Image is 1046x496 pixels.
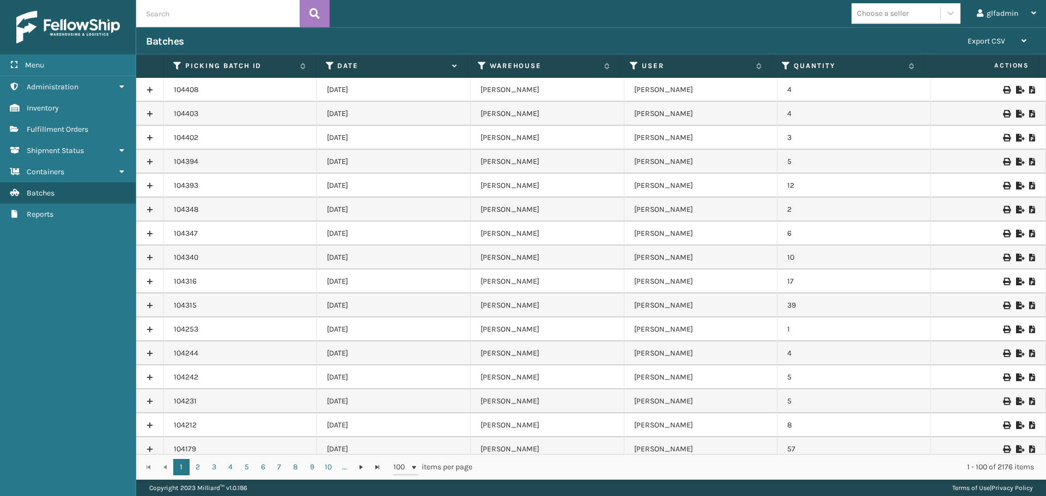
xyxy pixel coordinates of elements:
td: 104393 [164,174,318,198]
td: [PERSON_NAME] [471,293,624,317]
span: Reports [27,210,53,219]
td: [PERSON_NAME] [471,270,624,293]
label: Quantity [794,61,903,71]
td: [DATE] [317,389,471,413]
p: Copyright 2023 Milliard™ v 1.0.186 [149,480,247,496]
i: Export to .xls [1016,326,1023,333]
i: Export to .xls [1016,350,1023,357]
label: Warehouse [490,61,599,71]
td: [DATE] [317,78,471,102]
i: Print Picklist [1029,397,1036,405]
td: 39 [777,293,931,317]
td: [PERSON_NAME] [471,437,624,461]
a: Terms of Use [952,484,990,492]
td: [PERSON_NAME] [624,246,778,270]
i: Print Picklist [1029,373,1036,381]
i: Print Picklist Labels [1003,230,1009,237]
td: [PERSON_NAME] [471,150,624,174]
td: 104212 [164,413,318,437]
td: [PERSON_NAME] [624,102,778,126]
td: 12 [777,174,931,198]
i: Export to .xls [1016,302,1023,309]
span: Batches [27,188,54,198]
i: Print Picklist Labels [1003,206,1009,213]
td: [DATE] [317,198,471,222]
span: Shipment Status [27,146,84,155]
a: 4 [222,459,239,475]
td: [PERSON_NAME] [471,126,624,150]
span: Menu [25,60,44,70]
td: [PERSON_NAME] [624,413,778,437]
i: Print Picklist [1029,326,1036,333]
td: 6 [777,222,931,246]
span: Go to the next page [357,463,366,471]
td: 104340 [164,246,318,270]
td: [DATE] [317,222,471,246]
td: [DATE] [317,246,471,270]
td: 104244 [164,341,318,365]
td: [DATE] [317,317,471,341]
td: [PERSON_NAME] [624,365,778,389]
td: [PERSON_NAME] [471,222,624,246]
td: 57 [777,437,931,461]
i: Print Picklist Labels [1003,445,1009,453]
i: Print Picklist Labels [1003,254,1009,261]
i: Print Picklist [1029,230,1036,237]
td: [DATE] [317,365,471,389]
i: Print Picklist [1029,445,1036,453]
i: Print Picklist Labels [1003,110,1009,118]
td: 17 [777,270,931,293]
td: 104402 [164,126,318,150]
a: 2 [190,459,206,475]
td: 4 [777,341,931,365]
i: Export to .xls [1016,86,1023,94]
td: 3 [777,126,931,150]
i: Export to .xls [1016,278,1023,285]
td: [DATE] [317,341,471,365]
td: 104403 [164,102,318,126]
i: Print Picklist [1029,158,1036,166]
td: 5 [777,150,931,174]
a: 8 [288,459,304,475]
td: [PERSON_NAME] [624,389,778,413]
td: [DATE] [317,174,471,198]
i: Export to .xls [1016,373,1023,381]
td: [DATE] [317,126,471,150]
td: [PERSON_NAME] [471,389,624,413]
td: [PERSON_NAME] [624,222,778,246]
i: Export to .xls [1016,110,1023,118]
span: items per page [393,459,473,475]
td: [PERSON_NAME] [471,198,624,222]
i: Export to .xls [1016,445,1023,453]
i: Print Picklist [1029,182,1036,189]
td: [DATE] [317,102,471,126]
i: Print Picklist [1029,110,1036,118]
div: 1 - 100 of 2176 items [488,462,1034,473]
a: Go to the next page [353,459,369,475]
img: logo [16,11,120,44]
td: [DATE] [317,150,471,174]
td: [PERSON_NAME] [471,365,624,389]
i: Print Picklist Labels [1003,302,1009,309]
td: [PERSON_NAME] [471,78,624,102]
a: 5 [239,459,255,475]
i: Print Picklist [1029,278,1036,285]
td: [PERSON_NAME] [624,437,778,461]
td: 10 [777,246,931,270]
a: Go to the last page [369,459,386,475]
i: Print Picklist [1029,86,1036,94]
a: 7 [271,459,288,475]
td: [PERSON_NAME] [624,78,778,102]
td: 8 [777,413,931,437]
i: Print Picklist Labels [1003,326,1009,333]
td: [PERSON_NAME] [624,198,778,222]
a: 9 [304,459,320,475]
label: Picking batch ID [185,61,294,71]
td: [DATE] [317,293,471,317]
i: Export to .xls [1016,206,1023,213]
a: ... [337,459,353,475]
a: 3 [206,459,222,475]
i: Export to .xls [1016,230,1023,237]
td: 5 [777,365,931,389]
i: Export to .xls [1016,134,1023,142]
